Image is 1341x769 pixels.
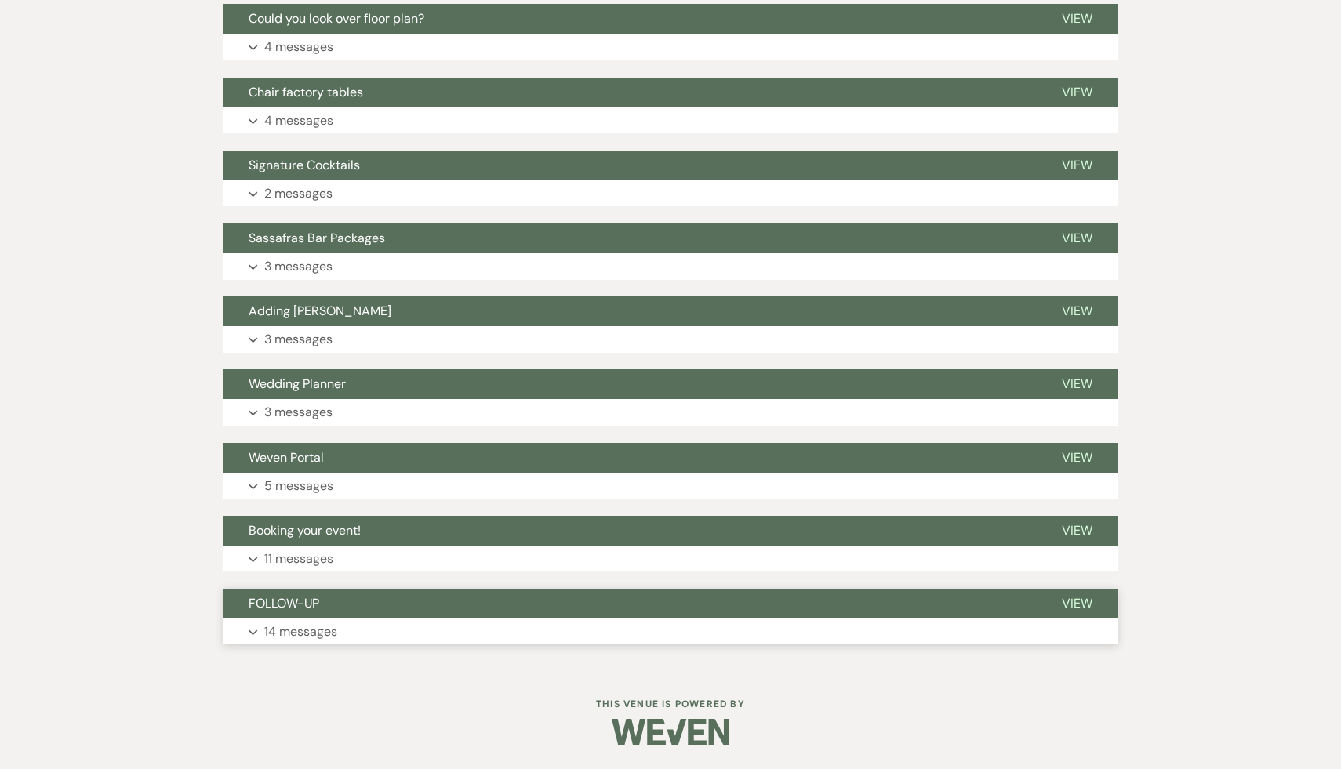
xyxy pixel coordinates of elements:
button: View [1037,4,1117,34]
p: 5 messages [264,476,333,496]
p: 3 messages [264,402,333,423]
button: Adding [PERSON_NAME] [223,296,1037,326]
button: Signature Cocktails [223,151,1037,180]
p: 3 messages [264,256,333,277]
button: 3 messages [223,253,1117,280]
button: 4 messages [223,34,1117,60]
span: FOLLOW-UP [249,595,319,611]
button: Sassafras Bar Packages [223,223,1037,253]
button: Booking your event! [223,516,1037,546]
button: 2 messages [223,180,1117,207]
button: Could you look over floor plan? [223,4,1037,34]
p: 2 messages [264,183,333,204]
span: Chair factory tables [249,84,363,100]
button: View [1037,369,1117,399]
button: 11 messages [223,546,1117,572]
img: Weven Logo [612,705,729,760]
span: View [1062,375,1092,392]
button: 3 messages [223,399,1117,426]
p: 11 messages [264,549,333,569]
button: View [1037,151,1117,180]
span: Signature Cocktails [249,157,360,173]
span: Could you look over floor plan? [249,10,424,27]
button: View [1037,589,1117,618]
span: View [1062,157,1092,173]
span: View [1062,449,1092,466]
button: 3 messages [223,326,1117,353]
span: Adding [PERSON_NAME] [249,303,391,319]
p: 4 messages [264,111,333,131]
p: 3 messages [264,329,333,350]
span: View [1062,230,1092,246]
span: View [1062,522,1092,539]
span: Booking your event! [249,522,361,539]
span: Sassafras Bar Packages [249,230,385,246]
button: 5 messages [223,473,1117,499]
span: View [1062,84,1092,100]
span: View [1062,10,1092,27]
p: 14 messages [264,622,337,642]
button: FOLLOW-UP [223,589,1037,618]
button: Chair factory tables [223,78,1037,107]
p: 4 messages [264,37,333,57]
button: View [1037,78,1117,107]
span: Wedding Planner [249,375,346,392]
button: Wedding Planner [223,369,1037,399]
button: Weven Portal [223,443,1037,473]
button: 4 messages [223,107,1117,134]
button: View [1037,443,1117,473]
button: View [1037,223,1117,253]
span: View [1062,303,1092,319]
button: 14 messages [223,618,1117,645]
button: View [1037,296,1117,326]
button: View [1037,516,1117,546]
span: Weven Portal [249,449,324,466]
span: View [1062,595,1092,611]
